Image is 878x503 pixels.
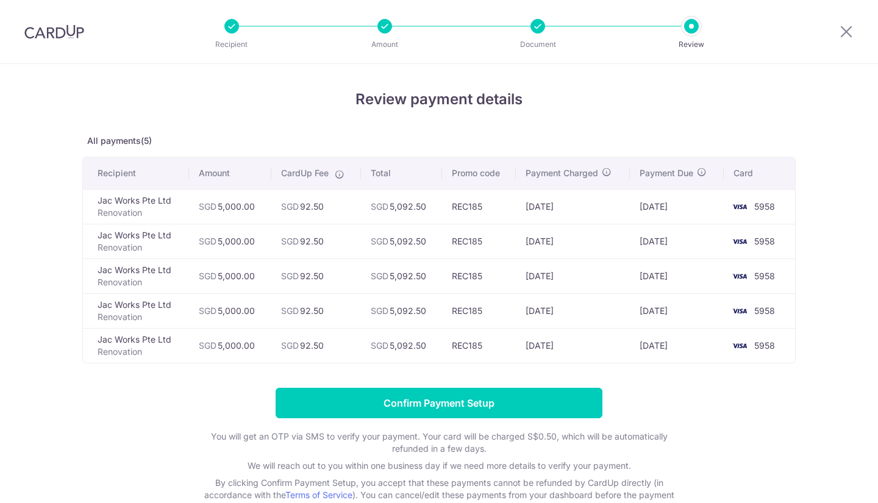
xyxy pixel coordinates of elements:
span: SGD [371,201,388,212]
span: SGD [281,305,299,316]
td: 92.50 [271,259,361,293]
td: [DATE] [516,224,630,259]
span: SGD [199,201,216,212]
span: SGD [199,271,216,281]
td: [DATE] [630,189,724,224]
h4: Review payment details [82,88,796,110]
td: [DATE] [516,189,630,224]
a: Terms of Service [285,490,352,500]
span: Payment Due [640,167,693,179]
td: 5,000.00 [189,293,271,328]
td: 5,000.00 [189,189,271,224]
td: [DATE] [516,293,630,328]
span: SGD [371,271,388,281]
p: Renovation [98,276,179,288]
td: REC185 [442,293,515,328]
p: Document [493,38,583,51]
td: REC185 [442,224,515,259]
span: 5958 [754,236,775,246]
td: 92.50 [271,224,361,259]
p: Review [646,38,737,51]
span: SGD [281,201,299,212]
span: SGD [371,340,388,351]
td: Jac Works Pte Ltd [83,293,189,328]
td: 5,092.50 [361,224,442,259]
td: [DATE] [630,293,724,328]
td: REC185 [442,328,515,363]
span: 5958 [754,340,775,351]
span: SGD [199,236,216,246]
span: 5958 [754,271,775,281]
p: Renovation [98,241,179,254]
td: 5,092.50 [361,189,442,224]
td: REC185 [442,189,515,224]
th: Amount [189,157,271,189]
img: <span class="translation_missing" title="translation missing: en.account_steps.new_confirm_form.b... [727,234,752,249]
span: SGD [281,340,299,351]
p: You will get an OTP via SMS to verify your payment. Your card will be charged S$0.50, which will ... [195,430,683,455]
th: Total [361,157,442,189]
th: Card [724,157,795,189]
p: We will reach out to you within one business day if we need more details to verify your payment. [195,460,683,472]
td: Jac Works Pte Ltd [83,328,189,363]
span: SGD [371,236,388,246]
td: 5,000.00 [189,328,271,363]
td: Jac Works Pte Ltd [83,224,189,259]
td: Jac Works Pte Ltd [83,189,189,224]
td: REC185 [442,259,515,293]
td: [DATE] [516,259,630,293]
span: SGD [199,340,216,351]
td: 5,092.50 [361,259,442,293]
img: <span class="translation_missing" title="translation missing: en.account_steps.new_confirm_form.b... [727,338,752,353]
td: 5,092.50 [361,293,442,328]
td: 92.50 [271,189,361,224]
span: SGD [281,236,299,246]
th: Recipient [83,157,189,189]
td: 92.50 [271,293,361,328]
td: [DATE] [630,259,724,293]
td: 92.50 [271,328,361,363]
p: Renovation [98,311,179,323]
input: Confirm Payment Setup [276,388,602,418]
img: <span class="translation_missing" title="translation missing: en.account_steps.new_confirm_form.b... [727,199,752,214]
span: SGD [281,271,299,281]
span: SGD [371,305,388,316]
td: 5,000.00 [189,224,271,259]
td: 5,092.50 [361,328,442,363]
p: Renovation [98,207,179,219]
span: SGD [199,305,216,316]
span: 5958 [754,305,775,316]
td: [DATE] [630,328,724,363]
p: Amount [340,38,430,51]
td: [DATE] [630,224,724,259]
p: Renovation [98,346,179,358]
span: Payment Charged [526,167,598,179]
td: Jac Works Pte Ltd [83,259,189,293]
p: Recipient [187,38,277,51]
td: [DATE] [516,328,630,363]
img: <span class="translation_missing" title="translation missing: en.account_steps.new_confirm_form.b... [727,269,752,284]
span: 5958 [754,201,775,212]
td: 5,000.00 [189,259,271,293]
p: All payments(5) [82,135,796,147]
span: CardUp Fee [281,167,329,179]
th: Promo code [442,157,515,189]
img: CardUp [24,24,84,39]
img: <span class="translation_missing" title="translation missing: en.account_steps.new_confirm_form.b... [727,304,752,318]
